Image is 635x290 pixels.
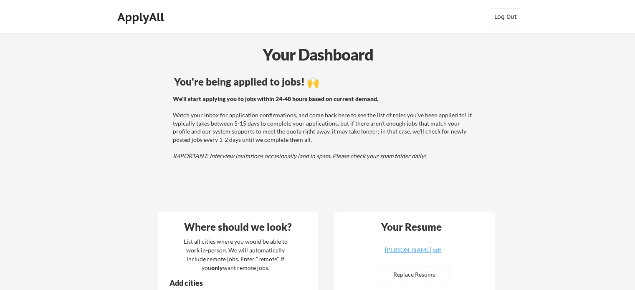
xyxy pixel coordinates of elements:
[489,8,522,25] button: Log Out
[364,247,463,253] div: [PERSON_NAME].pdf
[370,222,453,232] div: Your Resume
[1,43,635,66] div: Your Dashboard
[170,279,296,287] div: Add cities
[160,222,316,232] div: Where should we look?
[178,237,293,272] div: List all cities where you would be able to work in-person. We will automatically include remote j...
[117,10,167,24] div: ApplyAll
[173,95,378,102] strong: We'll start applying you to jobs within 24-48 hours based on current demand.
[364,247,463,260] a: [PERSON_NAME].pdf
[173,95,474,160] div: Watch your inbox for application confirmations, and come back here to see the list of roles you'v...
[173,152,426,159] em: IMPORTANT: Interview invitations occasionally land in spam. Please check your spam folder daily!
[174,77,475,87] div: You're being applied to jobs! 🙌
[211,264,223,271] strong: only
